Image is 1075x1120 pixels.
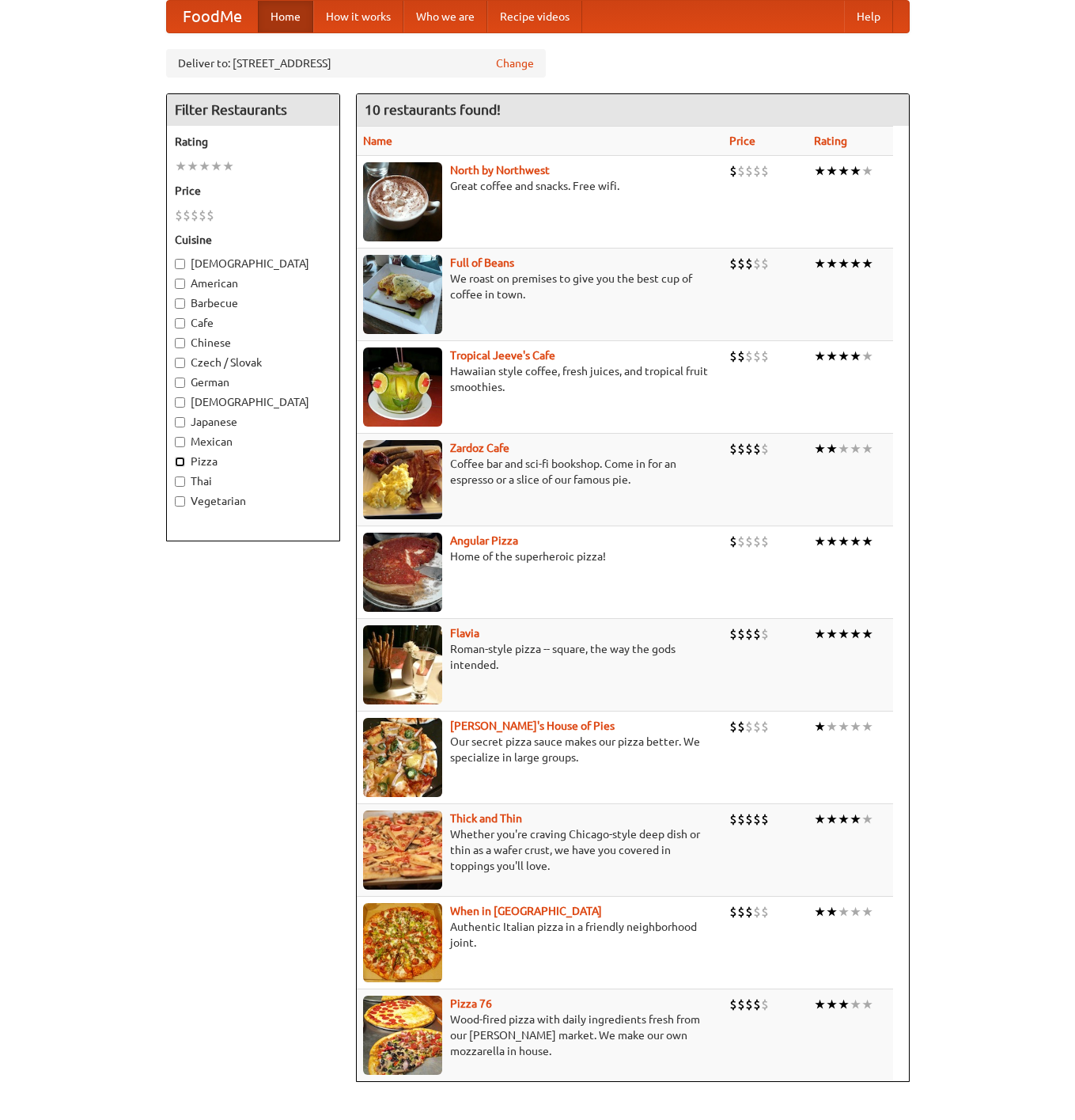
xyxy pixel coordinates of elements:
a: Thick and Thin [450,812,522,825]
li: $ [753,347,761,365]
li: ★ [861,533,873,550]
label: Chinese [175,335,331,351]
li: ★ [850,718,861,735]
input: Cafe [175,318,185,328]
li: $ [737,347,745,365]
input: Pizza [175,457,185,467]
label: Cafe [175,315,331,331]
li: ★ [838,996,850,1013]
li: ★ [175,158,187,175]
input: Japanese [175,417,185,427]
input: German [175,378,185,388]
li: $ [745,533,753,550]
label: [DEMOGRAPHIC_DATA] [175,394,331,410]
li: $ [761,811,769,828]
li: $ [745,625,753,643]
li: ★ [826,718,838,735]
input: Czech / Slovak [175,358,185,368]
a: Full of Beans [450,256,514,269]
li: $ [753,625,761,643]
a: [PERSON_NAME]'s House of Pies [450,719,615,732]
a: Pizza 76 [450,997,492,1010]
li: $ [729,718,737,735]
li: $ [745,255,753,272]
li: $ [206,207,214,224]
li: $ [737,162,745,180]
li: $ [737,440,745,457]
li: ★ [814,903,826,921]
label: American [175,275,331,291]
img: wheninrome.jpg [363,903,442,982]
li: $ [753,718,761,735]
li: ★ [199,158,210,175]
li: ★ [861,625,873,643]
p: Whether you're craving Chicago-style deep dish or thin as a wafer crust, we have you covered in t... [363,826,717,874]
li: $ [745,996,753,1013]
li: ★ [850,533,861,550]
li: $ [199,207,206,224]
label: Japanese [175,414,331,430]
a: Help [844,1,893,32]
input: [DEMOGRAPHIC_DATA] [175,397,185,408]
p: Coffee bar and sci-fi bookshop. Come in for an espresso or a slice of our famous pie. [363,456,717,488]
li: ★ [826,903,838,921]
p: Roman-style pizza -- square, the way the gods intended. [363,641,717,673]
li: $ [761,162,769,180]
input: [DEMOGRAPHIC_DATA] [175,259,185,269]
a: Zardoz Cafe [450,442,509,454]
a: Who we are [403,1,487,32]
li: ★ [826,996,838,1013]
li: ★ [814,996,826,1013]
a: Price [729,135,755,147]
input: Chinese [175,338,185,348]
li: ★ [814,255,826,272]
b: North by Northwest [450,164,550,177]
label: German [175,374,331,390]
img: jeeves.jpg [363,347,442,427]
li: ★ [838,255,850,272]
b: Flavia [450,627,479,640]
li: $ [745,903,753,921]
li: $ [729,255,737,272]
input: Barbecue [175,298,185,309]
li: ★ [850,162,861,180]
li: ★ [814,625,826,643]
li: ★ [222,158,234,175]
input: Mexican [175,437,185,447]
img: beans.jpg [363,255,442,334]
li: ★ [838,903,850,921]
div: Deliver to: [STREET_ADDRESS] [166,49,546,78]
li: $ [761,718,769,735]
li: ★ [850,440,861,457]
li: $ [737,255,745,272]
label: Pizza [175,454,331,469]
li: ★ [210,158,222,175]
p: We roast on premises to give you the best cup of coffee in town. [363,271,717,302]
img: north.jpg [363,162,442,241]
li: ★ [850,903,861,921]
li: ★ [838,162,850,180]
label: Barbecue [175,295,331,311]
p: Our secret pizza sauce makes our pizza better. We specialize in large groups. [363,734,717,765]
li: $ [753,440,761,457]
li: $ [761,996,769,1013]
li: $ [761,347,769,365]
li: ★ [838,625,850,643]
li: ★ [814,811,826,828]
li: $ [761,440,769,457]
a: Change [496,55,534,71]
a: Name [363,135,392,147]
li: $ [729,347,737,365]
li: $ [761,625,769,643]
li: ★ [814,347,826,365]
h4: Filter Restaurants [167,94,339,126]
li: ★ [838,347,850,365]
li: $ [729,996,737,1013]
label: Mexican [175,434,331,450]
li: $ [175,207,183,224]
ng-pluralize: 10 restaurants found! [365,102,501,117]
li: $ [753,255,761,272]
a: Rating [814,135,847,147]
